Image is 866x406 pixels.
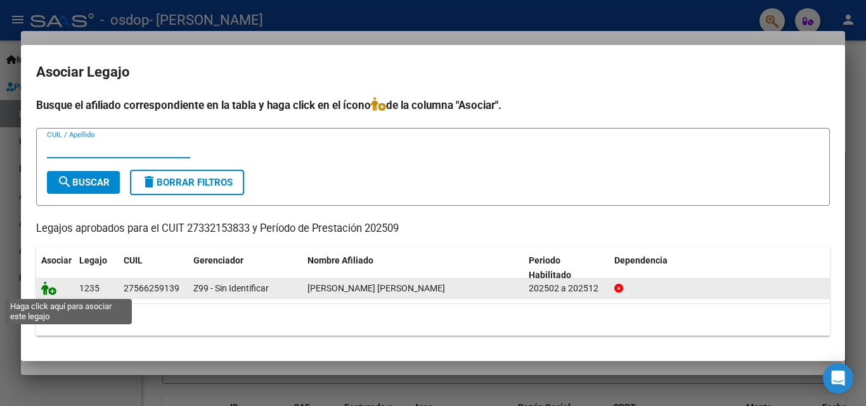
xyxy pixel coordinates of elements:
[141,174,157,189] mat-icon: delete
[119,247,188,289] datatable-header-cell: CUIL
[41,255,72,265] span: Asociar
[36,221,830,237] p: Legajos aprobados para el CUIT 27332153833 y Período de Prestación 202509
[36,304,830,336] div: 1 registros
[529,281,604,296] div: 202502 a 202512
[57,177,110,188] span: Buscar
[823,363,853,393] div: Open Intercom Messenger
[307,283,445,293] span: DUCLOS ARIADNA MAGALI
[124,255,143,265] span: CUIL
[141,177,233,188] span: Borrar Filtros
[130,170,244,195] button: Borrar Filtros
[193,283,269,293] span: Z99 - Sin Identificar
[79,283,100,293] span: 1235
[124,281,179,296] div: 27566259139
[36,60,830,84] h2: Asociar Legajo
[36,97,830,113] h4: Busque el afiliado correspondiente en la tabla y haga click en el ícono de la columna "Asociar".
[307,255,373,265] span: Nombre Afiliado
[524,247,609,289] datatable-header-cell: Periodo Habilitado
[188,247,302,289] datatable-header-cell: Gerenciador
[609,247,830,289] datatable-header-cell: Dependencia
[302,247,524,289] datatable-header-cell: Nombre Afiliado
[529,255,571,280] span: Periodo Habilitado
[47,171,120,194] button: Buscar
[57,174,72,189] mat-icon: search
[614,255,668,265] span: Dependencia
[79,255,107,265] span: Legajo
[74,247,119,289] datatable-header-cell: Legajo
[36,247,74,289] datatable-header-cell: Asociar
[193,255,243,265] span: Gerenciador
